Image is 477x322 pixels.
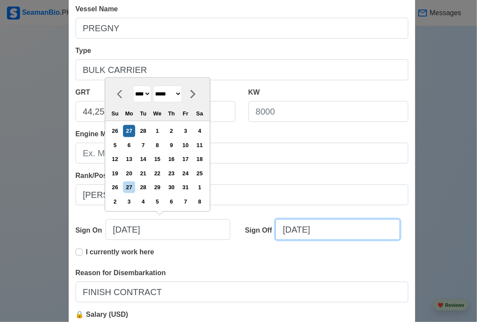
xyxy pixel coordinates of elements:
[194,196,205,207] div: Choose Saturday, April 8th, 2023
[166,139,177,151] div: Choose Thursday, March 9th, 2023
[123,108,135,119] div: Mo
[137,153,149,165] div: Choose Tuesday, March 14th, 2023
[76,282,408,302] input: Your reason for disembarkation...
[137,139,149,151] div: Choose Tuesday, March 7th, 2023
[109,181,121,193] div: Choose Sunday, March 26th, 2023
[152,139,163,151] div: Choose Wednesday, March 8th, 2023
[109,196,121,207] div: Choose Sunday, April 2nd, 2023
[180,168,192,179] div: Choose Friday, March 24th, 2023
[194,168,205,179] div: Choose Saturday, March 25th, 2023
[123,196,135,207] div: Choose Monday, April 3rd, 2023
[152,153,163,165] div: Choose Wednesday, March 15th, 2023
[76,47,91,54] span: Type
[137,125,149,137] div: Choose Tuesday, February 28th, 2023
[166,153,177,165] div: Choose Thursday, March 16th, 2023
[76,184,408,205] input: Ex: Third Officer or 3/OFF
[137,168,149,179] div: Choose Tuesday, March 21st, 2023
[194,139,205,151] div: Choose Saturday, March 11th, 2023
[166,181,177,193] div: Choose Thursday, March 30th, 2023
[180,139,192,151] div: Choose Friday, March 10th, 2023
[76,89,90,96] span: GRT
[76,18,408,39] input: Ex: Dolce Vita
[123,125,135,137] div: Choose Monday, February 27th, 2023
[166,108,177,119] div: Th
[76,130,140,138] span: Engine Make/Model
[76,269,166,276] span: Reason for Disembarkation
[109,153,121,165] div: Choose Sunday, March 12th, 2023
[152,181,163,193] div: Choose Wednesday, March 29th, 2023
[194,125,205,137] div: Choose Saturday, March 4th, 2023
[180,153,192,165] div: Choose Friday, March 17th, 2023
[248,101,408,122] input: 8000
[137,181,149,193] div: Choose Tuesday, March 28th, 2023
[76,311,128,318] span: 🔒 Salary (USD)
[152,168,163,179] div: Choose Wednesday, March 22nd, 2023
[166,196,177,207] div: Choose Thursday, April 6th, 2023
[76,101,235,122] input: 33922
[137,196,149,207] div: Choose Tuesday, April 4th, 2023
[76,172,122,179] span: Rank/Position
[123,181,135,193] div: Choose Monday, March 27th, 2023
[180,108,192,119] div: Fr
[166,125,177,137] div: Choose Thursday, March 2nd, 2023
[108,124,207,209] div: month 2023-03
[123,168,135,179] div: Choose Monday, March 20th, 2023
[76,5,118,13] span: Vessel Name
[109,108,121,119] div: Su
[152,125,163,137] div: Choose Wednesday, March 1st, 2023
[76,143,408,164] input: Ex. Man B&W MC
[180,196,192,207] div: Choose Friday, April 7th, 2023
[194,181,205,193] div: Choose Saturday, April 1st, 2023
[137,108,149,119] div: Tu
[109,125,121,137] div: Choose Sunday, February 26th, 2023
[248,89,260,96] span: KW
[109,168,121,179] div: Choose Sunday, March 19th, 2023
[180,125,192,137] div: Choose Friday, March 3rd, 2023
[152,108,163,119] div: We
[194,108,205,119] div: Sa
[180,181,192,193] div: Choose Friday, March 31st, 2023
[86,247,154,257] p: I currently work here
[245,225,275,236] div: Sign Off
[123,153,135,165] div: Choose Monday, March 13th, 2023
[166,168,177,179] div: Choose Thursday, March 23rd, 2023
[76,59,408,80] input: Bulk, Container, etc.
[109,139,121,151] div: Choose Sunday, March 5th, 2023
[123,139,135,151] div: Choose Monday, March 6th, 2023
[76,225,106,236] div: Sign On
[152,196,163,207] div: Choose Wednesday, April 5th, 2023
[194,153,205,165] div: Choose Saturday, March 18th, 2023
